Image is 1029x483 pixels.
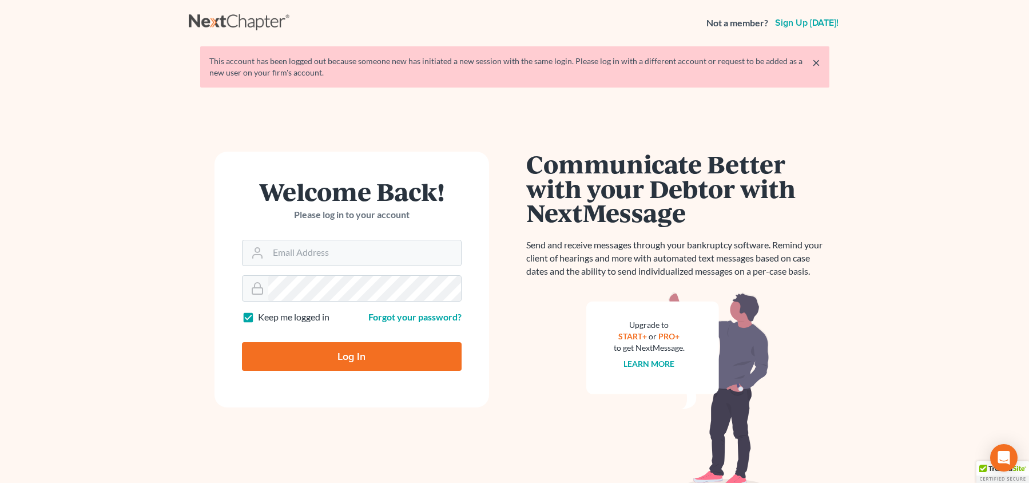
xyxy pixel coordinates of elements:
[242,342,462,371] input: Log In
[976,461,1029,483] div: TrustedSite Certified
[526,239,829,278] p: Send and receive messages through your bankruptcy software. Remind your client of hearings and mo...
[242,208,462,221] p: Please log in to your account
[990,444,1018,472] div: Open Intercom Messenger
[614,342,685,354] div: to get NextMessage.
[526,152,829,225] h1: Communicate Better with your Debtor with NextMessage
[706,17,768,30] strong: Not a member?
[242,179,462,204] h1: Welcome Back!
[658,331,680,341] a: PRO+
[649,331,657,341] span: or
[258,311,329,324] label: Keep me logged in
[368,311,462,322] a: Forgot your password?
[773,18,841,27] a: Sign up [DATE]!
[812,56,820,69] a: ×
[623,359,674,369] a: Learn more
[618,331,647,341] a: START+
[268,240,461,266] input: Email Address
[209,56,820,78] div: This account has been logged out because someone new has initiated a new session with the same lo...
[614,319,685,331] div: Upgrade to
